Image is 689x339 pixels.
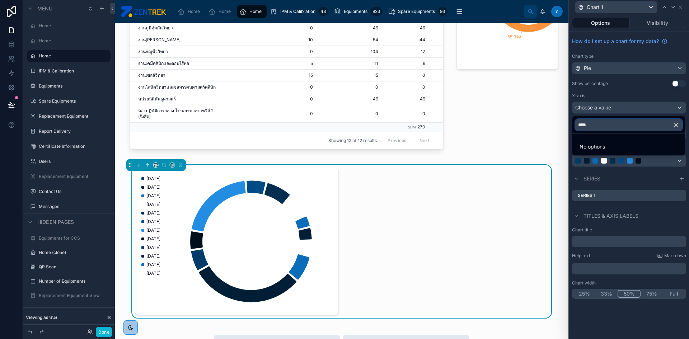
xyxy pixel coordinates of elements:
label: Spare Equipments [39,98,109,104]
label: Replacement Equipment View [39,293,109,298]
div: 923 [370,7,382,16]
span: [DATE] [146,176,160,182]
a: IPM & Calibration48 [268,5,330,18]
div: 93 [438,7,447,16]
label: Number of Equipments [39,278,109,284]
span: Home [219,9,231,14]
span: [DATE] [146,236,160,242]
label: Home [39,38,109,44]
span: [DATE] [146,253,160,259]
button: Done [96,327,112,337]
label: Replacement Equipment [39,174,109,179]
span: Home [249,9,262,14]
span: Home [188,9,200,14]
span: [DATE] [146,210,160,216]
span: [DATE] [146,227,160,233]
label: Replacement Equipment [39,113,109,119]
label: Report Delivery [39,128,109,134]
a: Home [206,5,236,18]
label: Certificate Information [39,143,109,149]
span: [DATE] [146,202,160,207]
span: Equipments [344,9,367,14]
a: Spare Equipments93 [386,5,449,18]
span: No options [580,143,605,150]
a: Equipments923 [332,5,384,18]
span: Menu [37,5,52,12]
div: chart [140,173,334,310]
label: Users [39,159,109,164]
div: scrollable content [172,4,524,19]
span: 270 [417,124,425,130]
div: 48 [318,7,328,16]
span: [DATE] [146,245,160,250]
span: Hidden pages [37,218,74,226]
span: Spare Equipments [398,9,435,14]
img: App logo [121,6,166,17]
a: Home [175,5,205,18]
span: ท [556,9,558,14]
label: QR Scan [39,264,109,270]
label: IPM & Calibration [39,68,109,74]
small: Sum [408,125,416,129]
a: Home [237,5,267,18]
label: Equipments [39,83,109,89]
label: Home (clone) [39,250,109,255]
label: Messages [39,204,109,209]
span: IPM & Calibration [280,9,315,14]
span: [DATE] [146,219,160,225]
span: Showing 12 of 12 results [328,138,377,143]
span: [DATE] [146,184,160,190]
label: My Profile [39,307,109,313]
span: [DATE] [146,193,160,199]
label: Home [39,23,109,29]
span: [DATE] [146,262,160,268]
span: Viewing as ทนง [26,315,57,320]
label: Contact Us [39,189,109,194]
label: Equipments for CCS [39,235,109,241]
span: [DATE] [146,270,160,276]
label: Home [39,53,106,59]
